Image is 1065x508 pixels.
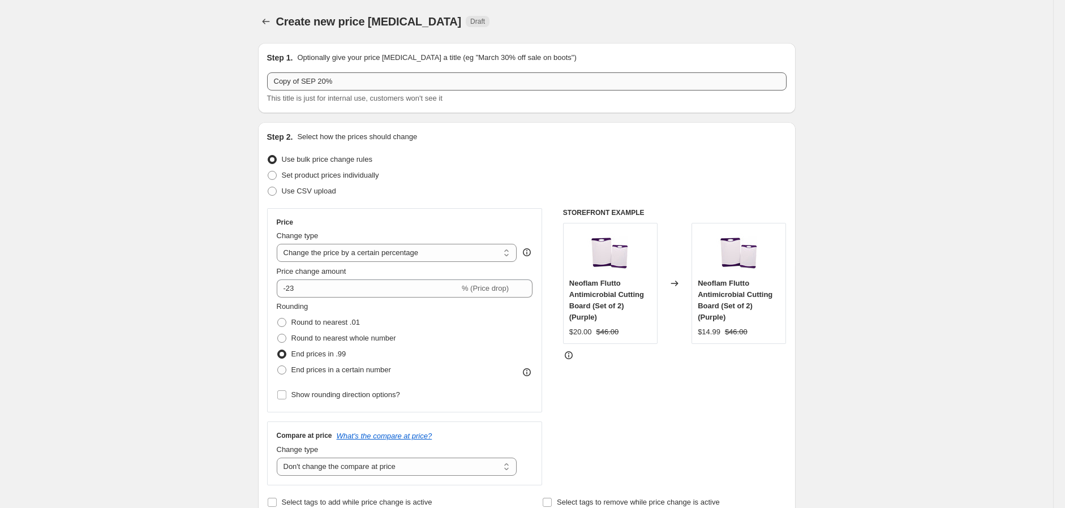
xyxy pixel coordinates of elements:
span: Change type [277,445,319,454]
span: Price change amount [277,267,346,275]
div: $14.99 [698,326,720,338]
span: Rounding [277,302,308,311]
span: Draft [470,17,485,26]
h2: Step 1. [267,52,293,63]
input: -15 [277,279,460,298]
img: NEOFLAM_FLUTTO_CUTTING_BOARDS_PURPLE_80x.jpg [716,229,762,274]
h2: Step 2. [267,131,293,143]
span: Create new price [MEDICAL_DATA] [276,15,462,28]
span: Use bulk price change rules [282,155,372,163]
div: $20.00 [569,326,592,338]
span: End prices in a certain number [291,365,391,374]
div: help [521,247,532,258]
h3: Compare at price [277,431,332,440]
span: Round to nearest whole number [291,334,396,342]
p: Select how the prices should change [297,131,417,143]
span: End prices in .99 [291,350,346,358]
span: Select tags to remove while price change is active [557,498,720,506]
span: Show rounding direction options? [291,390,400,399]
span: Neoflam Flutto Antimicrobial Cutting Board (Set of 2) (Purple) [569,279,644,321]
img: NEOFLAM_FLUTTO_CUTTING_BOARDS_PURPLE_80x.jpg [587,229,633,274]
strike: $46.00 [725,326,748,338]
span: Neoflam Flutto Antimicrobial Cutting Board (Set of 2) (Purple) [698,279,772,321]
span: Set product prices individually [282,171,379,179]
p: Optionally give your price [MEDICAL_DATA] a title (eg "March 30% off sale on boots") [297,52,576,63]
span: Use CSV upload [282,187,336,195]
strike: $46.00 [596,326,619,338]
h6: STOREFRONT EXAMPLE [563,208,787,217]
input: 30% off holiday sale [267,72,787,91]
span: Change type [277,231,319,240]
button: What's the compare at price? [337,432,432,440]
span: Round to nearest .01 [291,318,360,326]
h3: Price [277,218,293,227]
span: % (Price drop) [462,284,509,292]
button: Price change jobs [258,14,274,29]
span: This title is just for internal use, customers won't see it [267,94,443,102]
span: Select tags to add while price change is active [282,498,432,506]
